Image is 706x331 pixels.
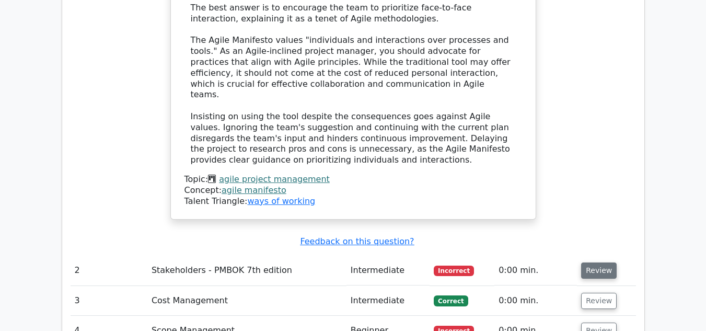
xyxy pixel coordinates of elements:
a: ways of working [247,196,315,206]
td: Stakeholders - PMBOK 7th edition [147,256,346,286]
td: 3 [71,286,147,316]
span: Incorrect [434,266,474,276]
td: Intermediate [346,256,430,286]
span: Correct [434,295,468,306]
td: Intermediate [346,286,430,316]
a: Feedback on this question? [300,236,414,246]
td: Cost Management [147,286,346,316]
a: agile project management [219,174,330,184]
div: Concept: [184,185,522,196]
div: The best answer is to encourage the team to prioritize face-to-face interaction, explaining it as... [191,3,516,166]
td: 0:00 min. [494,286,577,316]
div: Topic: [184,174,522,185]
td: 0:00 min. [494,256,577,286]
button: Review [581,262,617,279]
a: agile manifesto [222,185,286,195]
button: Review [581,293,617,309]
td: 2 [71,256,147,286]
div: Talent Triangle: [184,174,522,207]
